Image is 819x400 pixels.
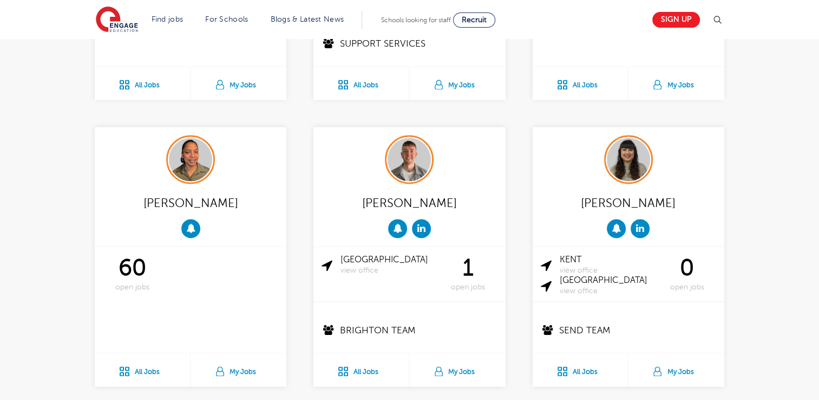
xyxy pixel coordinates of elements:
a: My Jobs [191,353,286,386]
span: view office [560,266,658,275]
a: For Schools [205,15,248,23]
span: view office [340,266,438,275]
a: My Jobs [191,67,286,100]
a: All Jobs [313,353,409,386]
p: Brighton Team [322,324,499,337]
span: open jobs [658,283,716,292]
span: open jobs [439,283,497,292]
img: Engage Education [96,7,138,34]
a: All Jobs [95,353,190,386]
a: Recruit [453,12,495,28]
span: open jobs [103,283,161,292]
a: [GEOGRAPHIC_DATA]view office [340,255,438,275]
p: Support Services [322,37,499,50]
div: 1 [439,255,497,292]
a: Find jobs [152,15,184,23]
a: Blogs & Latest News [271,15,344,23]
p: SEND Team [541,324,718,337]
span: Recruit [462,16,487,24]
div: [PERSON_NAME] [322,192,497,213]
a: All Jobs [313,67,409,100]
a: All Jobs [95,67,190,100]
a: My Jobs [628,67,724,100]
a: All Jobs [533,353,628,386]
div: 0 [658,255,716,292]
div: 60 [103,255,161,292]
a: My Jobs [409,353,505,386]
a: All Jobs [533,67,628,100]
a: [GEOGRAPHIC_DATA]view office [560,275,658,296]
div: [PERSON_NAME] [541,192,716,213]
div: [PERSON_NAME] [103,192,278,213]
a: My Jobs [409,67,505,100]
span: Schools looking for staff [381,16,451,24]
span: view office [560,287,658,296]
a: Sign up [652,12,700,28]
a: Kentview office [560,255,658,275]
a: My Jobs [628,353,724,386]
